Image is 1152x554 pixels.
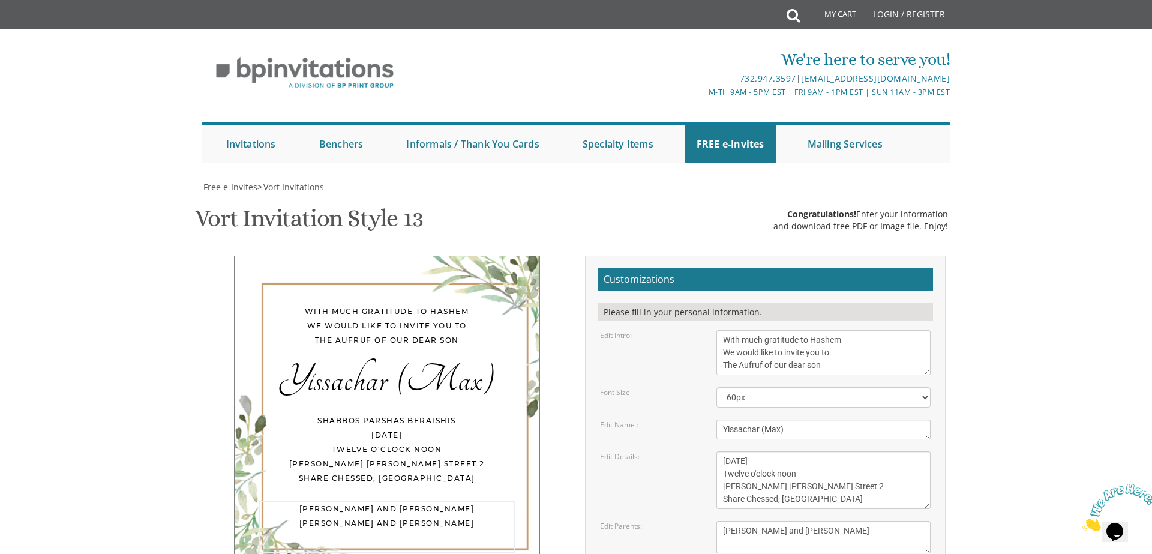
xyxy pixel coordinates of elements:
[452,47,950,71] div: We're here to serve you!
[307,125,376,163] a: Benchers
[452,86,950,98] div: M-Th 9am - 5pm EST | Fri 9am - 1pm EST | Sun 11am - 3pm EST
[716,420,931,439] textarea: [PERSON_NAME] & [PERSON_NAME]
[394,125,551,163] a: Informals / Thank You Cards
[452,71,950,86] div: |
[262,181,324,193] a: Vort Invitations
[5,5,79,52] img: Chat attention grabber
[716,330,931,375] textarea: With much gratitude to Hashem We would like to invite you to The vort of our children
[600,420,638,430] label: Edit Name :
[801,73,950,84] a: [EMAIL_ADDRESS][DOMAIN_NAME]
[600,521,642,531] label: Edit Parents:
[716,521,931,553] textarea: [PERSON_NAME] and [PERSON_NAME] [PERSON_NAME] and [PERSON_NAME]
[214,125,288,163] a: Invitations
[598,268,933,291] h2: Customizations
[257,181,324,193] span: >
[600,451,640,462] label: Edit Details:
[203,181,257,193] span: Free e-Invites
[716,451,931,509] textarea: [DATE] Seven O'Clock PM Khal Chassidim [STREET_ADDRESS]
[740,73,796,84] a: 732.947.3597
[259,414,515,486] div: Shabbos Parshas Beraishis [DATE] Twelve o'clock noon [PERSON_NAME] [PERSON_NAME] Street 2 Share C...
[796,125,895,163] a: Mailing Services
[195,205,422,241] h1: Vort Invitation Style 13
[263,181,324,193] span: Vort Invitations
[202,181,257,193] a: Free e-Invites
[685,125,776,163] a: FREE e-Invites
[600,387,630,397] label: Font Size
[773,220,948,232] div: and download free PDF or Image file. Enjoy!
[600,330,632,340] label: Edit Intro:
[571,125,665,163] a: Specialty Items
[787,208,856,220] span: Congratulations!
[598,303,933,321] div: Please fill in your personal information.
[773,208,948,220] div: Enter your information
[1078,479,1152,536] iframe: chat widget
[259,360,515,402] div: Yissachar (Max)
[799,1,865,31] a: My Cart
[259,501,515,553] div: [PERSON_NAME] and [PERSON_NAME] [PERSON_NAME] and [PERSON_NAME]
[202,48,408,98] img: BP Invitation Loft
[259,304,515,348] div: With much gratitude to Hashem We would like to invite you to The Aufruf of our dear son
